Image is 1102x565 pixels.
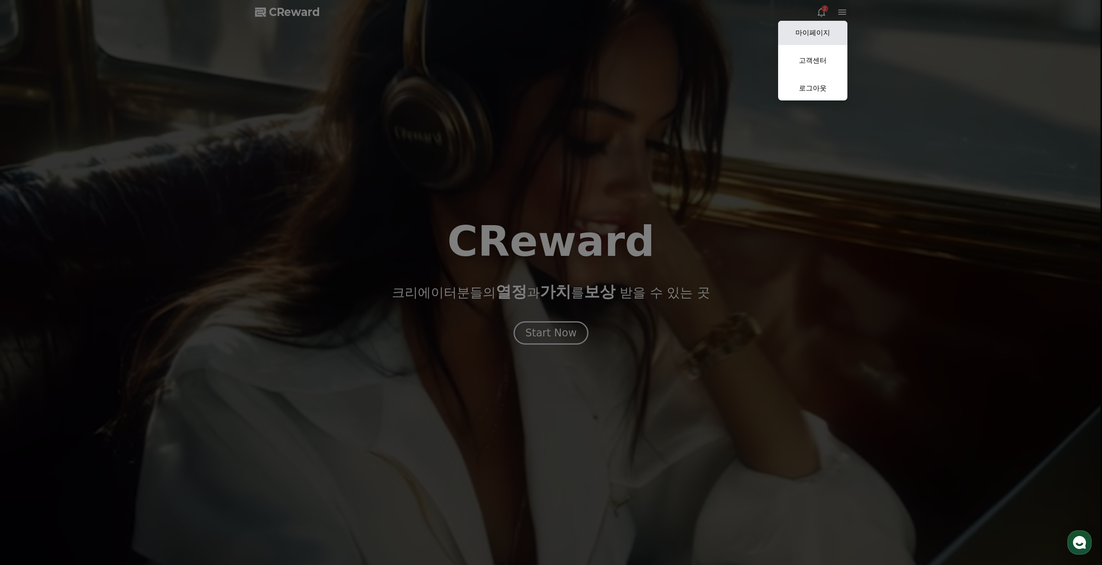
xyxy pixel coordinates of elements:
[778,48,847,73] a: 고객센터
[57,274,112,296] a: 대화
[778,76,847,100] a: 로그아웃
[778,21,847,100] button: 마이페이지 고객센터 로그아웃
[112,274,166,296] a: 설정
[778,21,847,45] a: 마이페이지
[134,287,144,294] span: 설정
[3,274,57,296] a: 홈
[27,287,32,294] span: 홈
[79,288,90,295] span: 대화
